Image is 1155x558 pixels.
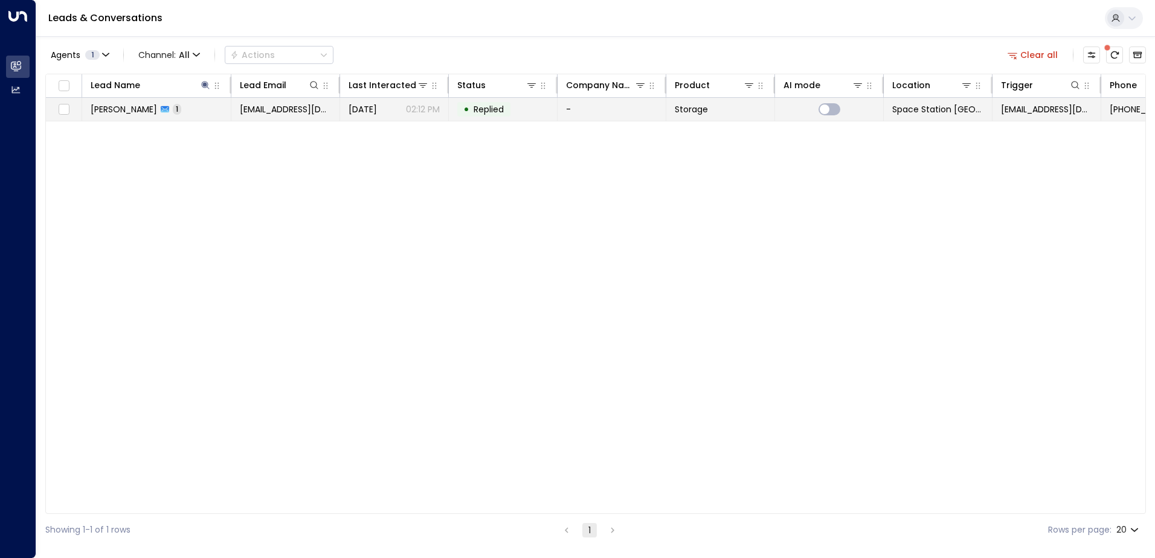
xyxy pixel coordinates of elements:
[1116,521,1141,539] div: 20
[134,46,205,63] button: Channel:All
[892,78,973,92] div: Location
[457,78,538,92] div: Status
[1106,46,1123,63] span: There are new threads available. Refresh the grid to view the latest updates.
[783,78,864,92] div: AI mode
[56,79,71,94] span: Toggle select all
[1001,78,1081,92] div: Trigger
[45,46,114,63] button: Agents1
[91,103,157,115] span: Amrut Pattnaik
[1048,524,1112,536] label: Rows per page:
[675,103,708,115] span: Storage
[1001,78,1033,92] div: Trigger
[91,78,211,92] div: Lead Name
[51,51,80,59] span: Agents
[56,102,71,117] span: Toggle select row
[230,50,275,60] div: Actions
[349,78,416,92] div: Last Interacted
[892,103,983,115] span: Space Station Solihull
[134,46,205,63] span: Channel:
[457,78,486,92] div: Status
[783,78,820,92] div: AI mode
[1110,78,1137,92] div: Phone
[474,103,504,115] span: Replied
[1001,103,1092,115] span: leads@space-station.co.uk
[1129,46,1146,63] button: Archived Leads
[566,78,634,92] div: Company Name
[1083,46,1100,63] button: Customize
[91,78,140,92] div: Lead Name
[225,46,333,64] button: Actions
[240,103,331,115] span: pattnaik.amrut1988@gmail.com
[566,78,646,92] div: Company Name
[582,523,597,537] button: page 1
[349,103,377,115] span: Sep 08, 2025
[675,78,755,92] div: Product
[892,78,930,92] div: Location
[85,50,100,60] span: 1
[240,78,320,92] div: Lead Email
[173,104,181,114] span: 1
[406,103,440,115] p: 02:12 PM
[463,99,469,120] div: •
[240,78,286,92] div: Lead Email
[558,98,666,121] td: -
[45,524,130,536] div: Showing 1-1 of 1 rows
[179,50,190,60] span: All
[559,522,620,537] nav: pagination navigation
[225,46,333,64] div: Button group with a nested menu
[349,78,429,92] div: Last Interacted
[48,11,162,25] a: Leads & Conversations
[675,78,710,92] div: Product
[1003,46,1063,63] button: Clear all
